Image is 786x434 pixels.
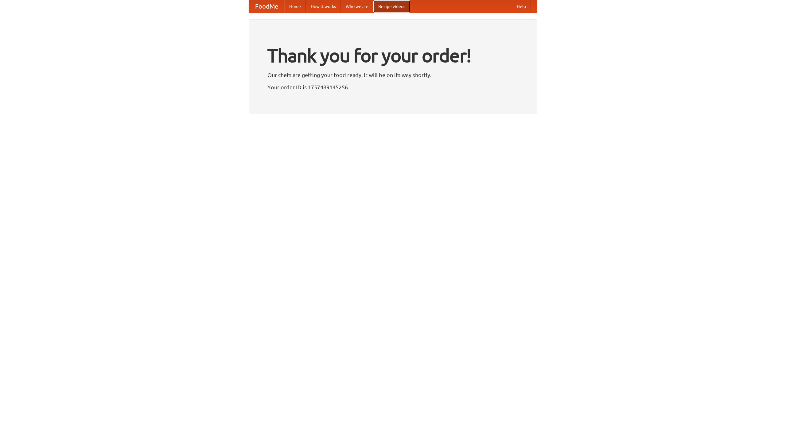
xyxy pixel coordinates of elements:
p: Your order ID is 1757489145256. [267,83,519,92]
a: Recipe videos [373,0,410,13]
p: Our chefs are getting your food ready. It will be on its way shortly. [267,70,519,79]
a: How it works [306,0,341,13]
a: Home [284,0,306,13]
a: Help [512,0,531,13]
h1: Thank you for your order! [267,41,519,70]
a: Who we are [341,0,373,13]
a: FoodMe [249,0,284,13]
